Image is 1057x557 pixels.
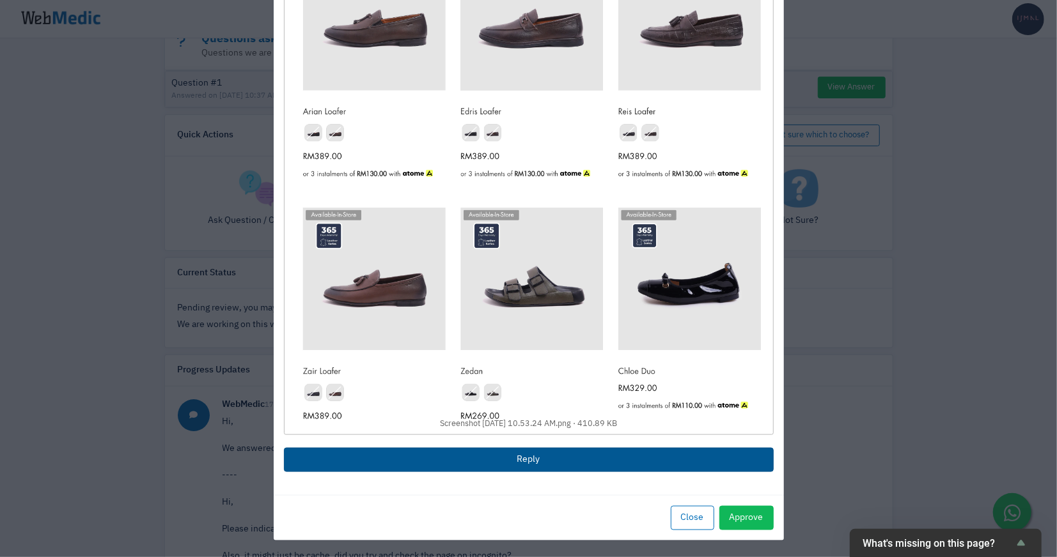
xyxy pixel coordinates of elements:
button: Reply [284,448,774,472]
button: Show survey - What's missing on this page? [863,535,1029,551]
a: Screenshot [DATE] 10.53.24 AM.png 410.89 KB [290,176,767,429]
span: 410.89 KB [573,420,617,428]
span: What's missing on this page? [863,537,1014,549]
button: Approve [719,506,774,530]
span: Screenshot [DATE] 10.53.24 AM.png [440,420,571,428]
button: Close [671,506,714,530]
